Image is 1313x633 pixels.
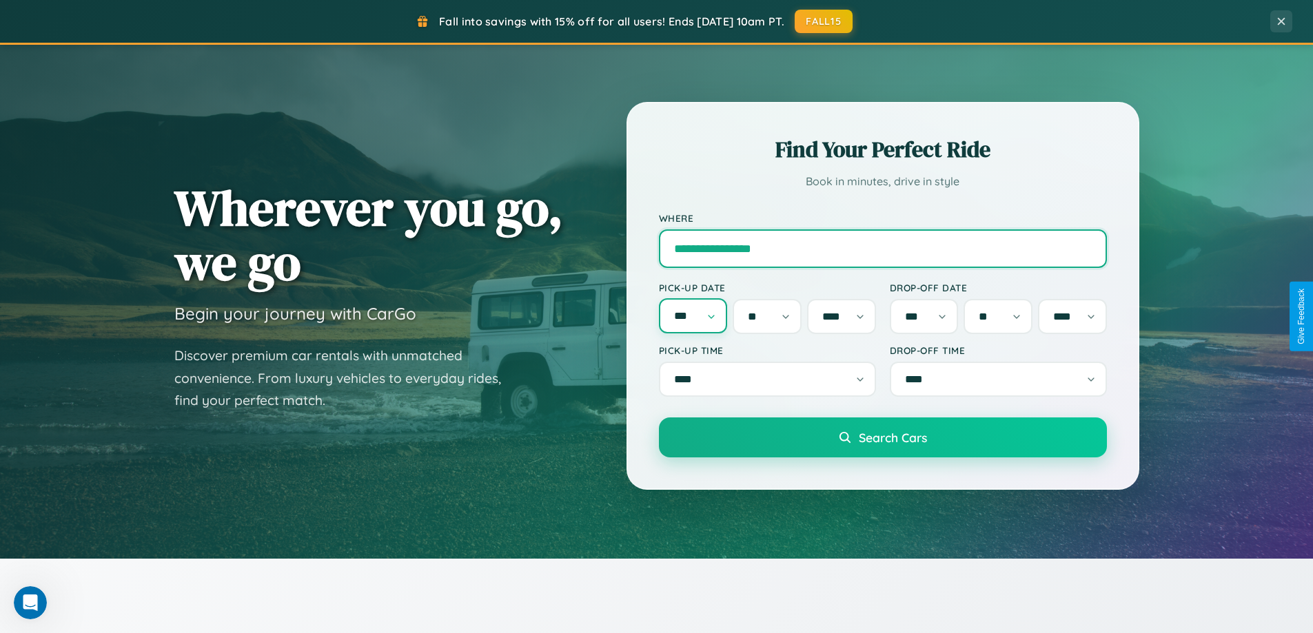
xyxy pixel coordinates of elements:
[1296,289,1306,344] div: Give Feedback
[659,417,1107,457] button: Search Cars
[890,282,1107,293] label: Drop-off Date
[795,10,853,33] button: FALL15
[659,172,1107,191] p: Book in minutes, drive in style
[174,344,519,412] p: Discover premium car rentals with unmatched convenience. From luxury vehicles to everyday rides, ...
[659,212,1107,224] label: Where
[890,344,1107,356] label: Drop-off Time
[174,303,416,324] h3: Begin your journey with CarGo
[859,430,927,445] span: Search Cars
[174,180,563,289] h1: Wherever you go, we go
[659,134,1107,165] h2: Find Your Perfect Ride
[14,586,47,619] iframe: Intercom live chat
[659,282,876,293] label: Pick-up Date
[439,14,784,28] span: Fall into savings with 15% off for all users! Ends [DATE] 10am PT.
[659,344,876,356] label: Pick-up Time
